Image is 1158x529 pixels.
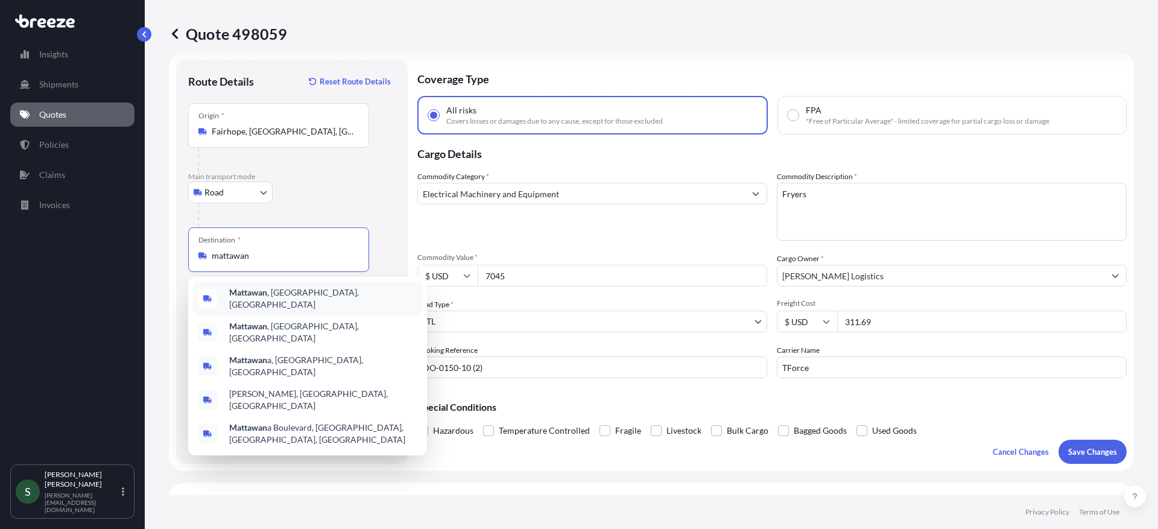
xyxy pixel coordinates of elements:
[1068,446,1117,458] p: Save Changes
[417,60,1127,96] p: Coverage Type
[777,171,857,183] label: Commodity Description
[499,422,590,440] span: Temperature Controlled
[229,422,267,432] b: Mattawan
[198,235,241,245] div: Destination
[417,344,478,356] label: Booking Reference
[188,172,396,182] p: Main transport mode
[446,116,663,126] span: Covers losses or damages due to any cause, except for those excluded
[39,109,66,121] p: Quotes
[39,199,70,211] p: Invoices
[212,125,354,138] input: Origin
[727,422,768,440] span: Bulk Cargo
[446,104,476,116] span: All risks
[433,422,473,440] span: Hazardous
[794,422,847,440] span: Bagged Goods
[666,422,701,440] span: Livestock
[229,388,417,412] span: [PERSON_NAME], [GEOGRAPHIC_DATA], [GEOGRAPHIC_DATA]
[188,277,427,455] div: Show suggestions
[777,344,820,356] label: Carrier Name
[229,287,267,297] b: Mattawan
[872,422,917,440] span: Used Goods
[229,354,417,378] span: a, [GEOGRAPHIC_DATA], [GEOGRAPHIC_DATA]
[39,169,65,181] p: Claims
[417,171,489,183] label: Commodity Category
[25,486,31,498] span: S
[418,183,745,204] input: Select a commodity type
[229,355,267,365] b: Mattawan
[478,265,767,287] input: Type amount
[417,356,767,378] input: Your internal reference
[198,111,224,121] div: Origin
[777,265,1104,287] input: Full name
[423,315,435,328] span: LTL
[39,48,68,60] p: Insights
[229,287,417,311] span: , [GEOGRAPHIC_DATA], [GEOGRAPHIC_DATA]
[1104,265,1126,287] button: Show suggestions
[320,75,391,87] p: Reset Route Details
[417,135,1127,171] p: Cargo Details
[777,183,1127,241] textarea: Fryers
[229,320,417,344] span: , [GEOGRAPHIC_DATA], [GEOGRAPHIC_DATA]
[1025,507,1069,517] p: Privacy Policy
[777,299,1127,308] span: Freight Cost
[615,422,641,440] span: Fragile
[417,299,454,311] span: Load Type
[417,402,1127,412] p: Special Conditions
[806,104,821,116] span: FPA
[837,311,1127,332] input: Enter amount
[745,183,767,204] button: Show suggestions
[417,253,767,262] span: Commodity Value
[229,321,267,331] b: Mattawan
[993,446,1049,458] p: Cancel Changes
[188,182,273,203] button: Select transport
[212,250,354,262] input: Destination
[39,139,69,151] p: Policies
[229,422,417,446] span: a Boulevard, [GEOGRAPHIC_DATA], [GEOGRAPHIC_DATA], [GEOGRAPHIC_DATA]
[777,356,1127,378] input: Enter name
[169,24,287,43] p: Quote 498059
[204,186,224,198] span: Road
[45,470,119,489] p: [PERSON_NAME] [PERSON_NAME]
[39,78,78,90] p: Shipments
[188,74,254,89] p: Route Details
[806,116,1049,126] span: "Free of Particular Average" - limited coverage for partial cargo loss or damage
[45,492,119,513] p: [PERSON_NAME][EMAIL_ADDRESS][DOMAIN_NAME]
[1079,507,1119,517] p: Terms of Use
[777,253,824,265] label: Cargo Owner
